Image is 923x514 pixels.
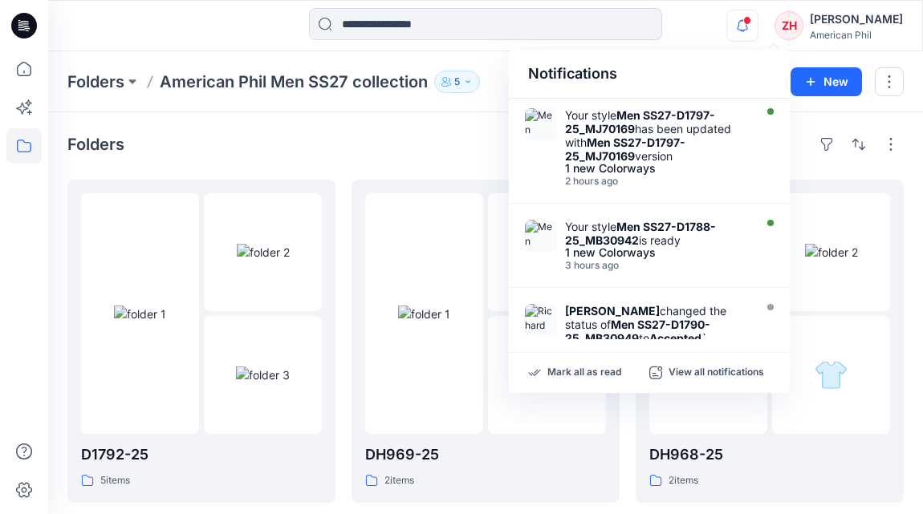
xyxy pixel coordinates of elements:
[565,260,750,271] div: Monday, August 18, 2025 03:27
[669,472,698,489] p: 2 items
[565,247,750,258] div: 1 new Colorways
[434,71,480,93] button: 5
[565,136,685,163] strong: Men SS27-D1797-25_MJ70169
[649,443,890,466] p: DH968-25
[565,304,660,318] strong: [PERSON_NAME]
[365,443,606,466] p: DH969-25
[805,244,858,261] img: folder 2
[398,306,450,322] img: folder 1
[810,10,903,29] div: [PERSON_NAME]
[565,108,750,163] div: Your style has been updated with version
[815,358,848,391] img: folder 3
[525,108,557,140] img: Men SS27-D1797-25_MJ70169
[160,71,428,93] p: American Phil Men SS27 collection
[100,472,130,489] p: 5 items
[649,331,701,345] strong: Accepted
[810,29,903,41] div: American Phil
[81,443,322,466] p: D1792-25
[67,180,335,503] a: folder 1folder 2folder 3D1792-255items
[547,366,621,380] p: Mark all as read
[565,220,716,247] strong: Men SS27-D1788-25_MB30942
[509,50,790,99] div: Notifications
[775,11,803,40] div: ZH
[67,135,124,154] h4: Folders
[565,304,750,345] div: changed the status of to `
[565,163,750,174] div: 1 new Colorways
[236,366,290,383] img: folder 3
[565,220,750,247] div: Your style is ready
[67,71,124,93] a: Folders
[565,176,750,187] div: Monday, August 18, 2025 03:50
[669,366,764,380] p: View all notifications
[525,220,557,252] img: Men SS27-D1788-25_MB30942
[352,180,620,503] a: folder 1folder 2folder 3DH969-252items
[791,67,862,96] button: New
[525,304,557,336] img: Richard Dromard
[237,244,290,261] img: folder 2
[384,472,414,489] p: 2 items
[565,318,710,345] strong: Men SS27-D1790-25_MB30949
[454,73,460,91] p: 5
[565,108,715,136] strong: Men SS27-D1797-25_MJ70169
[114,306,166,322] img: folder 1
